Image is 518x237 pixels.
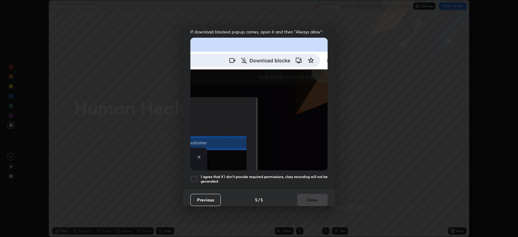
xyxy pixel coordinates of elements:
h4: 5 [255,197,257,203]
span: If download blocked popup comes, open it and then "Always allow": [190,29,328,35]
img: downloads-permission-blocked.gif [190,38,328,170]
h4: 5 [261,197,263,203]
h4: / [258,197,260,203]
button: Previous [190,194,221,206]
h5: I agree that if I don't provide required permissions, class recording will not be generated [201,174,328,184]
